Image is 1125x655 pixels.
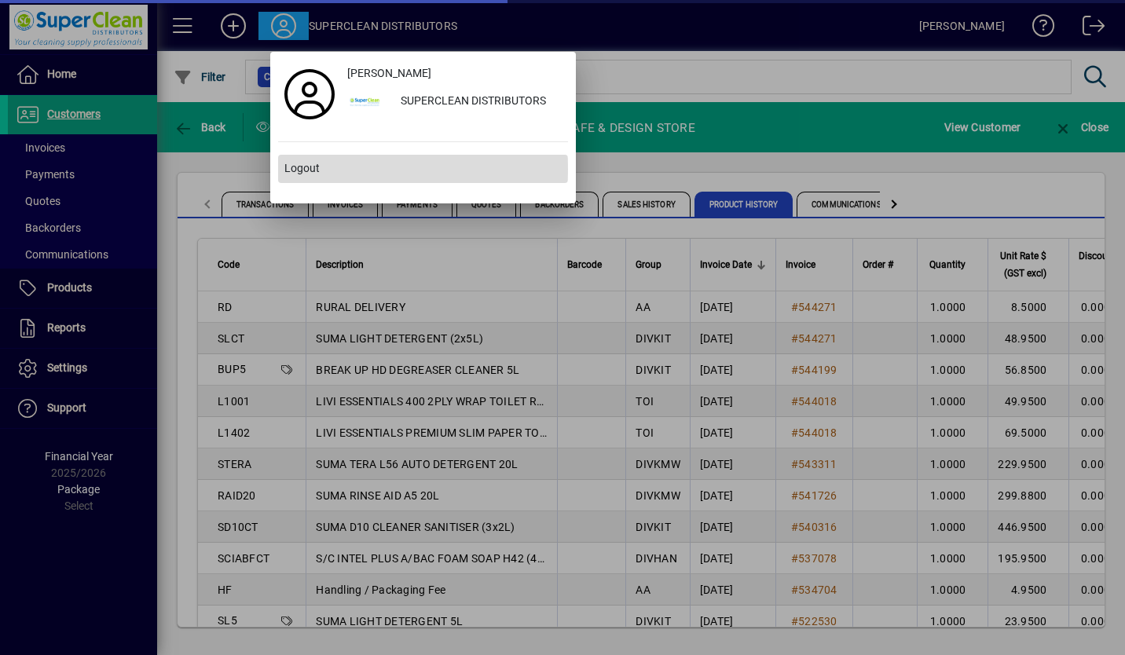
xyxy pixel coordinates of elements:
a: Profile [278,80,341,108]
button: Logout [278,155,568,183]
button: SUPERCLEAN DISTRIBUTORS [341,88,568,116]
div: SUPERCLEAN DISTRIBUTORS [388,88,568,116]
span: Logout [284,160,320,177]
span: [PERSON_NAME] [347,65,431,82]
a: [PERSON_NAME] [341,60,568,88]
